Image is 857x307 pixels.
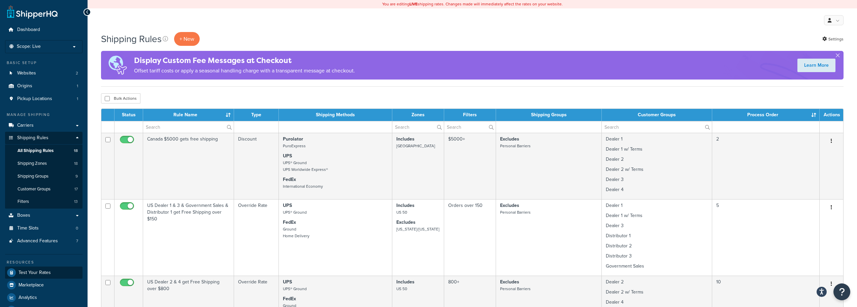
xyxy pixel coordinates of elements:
li: Time Slots [5,222,83,235]
li: Shipping Groups [5,170,83,183]
span: 0 [76,225,78,231]
span: Origins [17,83,32,89]
span: All Shipping Rules [18,148,54,154]
th: Customer Groups [602,109,712,121]
span: 18 [74,148,78,154]
th: Zones [392,109,444,121]
span: Shipping Rules [17,135,48,141]
strong: UPS [283,278,292,285]
input: Search [143,121,234,133]
strong: Excludes [500,135,519,143]
td: Dealer 1 [602,133,712,199]
th: Process Order : activate to sort column ascending [712,109,820,121]
td: 2 [712,133,820,199]
li: Websites [5,67,83,80]
strong: Purolator [283,135,303,143]
strong: Includes [396,135,415,143]
span: Dashboard [17,27,40,33]
a: Test Your Rates [5,267,83,279]
li: Advanced Features [5,235,83,247]
span: 7 [76,238,78,244]
input: Search [444,121,496,133]
td: 5 [712,199,820,276]
a: Websites 2 [5,67,83,80]
span: Filters [18,199,29,205]
td: Override Rate [234,199,279,276]
span: Websites [17,70,36,76]
th: Rule Name : activate to sort column ascending [143,109,234,121]
input: Search [602,121,712,133]
strong: Excludes [396,219,416,226]
strong: FedEx [283,219,296,226]
p: Government Sales [606,263,707,270]
th: Shipping Methods [279,109,392,121]
td: Dealer 1 [602,199,712,276]
span: Shipping Groups [18,174,48,179]
strong: UPS [283,152,292,159]
small: International Economy [283,183,323,189]
th: Actions [820,109,843,121]
strong: FedEx [283,176,296,183]
a: Analytics [5,291,83,304]
a: Dashboard [5,24,83,36]
a: Shipping Groups 9 [5,170,83,183]
div: Resources [5,259,83,265]
td: $5000+ [444,133,496,199]
h1: Shipping Rules [101,32,162,45]
a: Advanced Features 7 [5,235,83,247]
p: Distributor 3 [606,253,707,259]
h4: Display Custom Fee Messages at Checkout [134,55,355,66]
p: + New [174,32,200,46]
small: [US_STATE]/[US_STATE] [396,226,439,232]
li: All Shipping Rules [5,145,83,157]
li: Shipping Rules [5,132,83,209]
small: UPS® Ground [283,286,307,292]
a: Settings [822,34,844,44]
a: Shipping Rules [5,132,83,144]
span: Scope: Live [17,44,41,50]
small: Ground Home Delivery [283,226,309,239]
span: 2 [76,70,78,76]
a: ShipperHQ Home [7,5,58,19]
small: UPS® Ground UPS Worldwide Express® [283,160,328,173]
span: 1 [77,83,78,89]
td: Discount [234,133,279,199]
span: Analytics [19,295,37,301]
div: Basic Setup [5,60,83,66]
span: Advanced Features [17,238,58,244]
span: Time Slots [17,225,39,231]
td: US Dealer 1 & 3 & Government Sales & Distributor 1 get Free Shipping over $150 [143,199,234,276]
th: Type [234,109,279,121]
strong: FedEx [283,295,296,302]
a: Carriers [5,119,83,132]
a: Pickup Locations 1 [5,93,83,105]
a: Origins 1 [5,80,83,92]
span: Shipping Zones [18,161,47,166]
small: Personal Barriers [500,286,531,292]
a: Marketplace [5,279,83,291]
li: Shipping Zones [5,157,83,170]
input: Search [392,121,443,133]
p: Dealer 2 [606,156,707,163]
img: duties-banner-06bc72dcb5fe05cb3f9472aba00be2ae8eb53ab6f0d8bb03d382ba314ac3c341.png [101,51,134,80]
p: Dealer 2 w/ Terms [606,289,707,296]
li: Origins [5,80,83,92]
span: Test Your Rates [19,270,51,276]
b: LIVE [409,1,418,7]
p: Dealer 1 w/ Terms [606,146,707,153]
p: Dealer 3 [606,222,707,229]
a: Filters 13 [5,195,83,208]
a: Customer Groups 17 [5,183,83,195]
th: Filters [444,109,496,121]
li: Filters [5,195,83,208]
span: Boxes [17,213,30,218]
a: Time Slots 0 [5,222,83,235]
p: Distributor 2 [606,243,707,249]
div: Manage Shipping [5,112,83,118]
p: Dealer 4 [606,299,707,306]
th: Status [114,109,143,121]
td: Canada $5000 gets free shipping [143,133,234,199]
